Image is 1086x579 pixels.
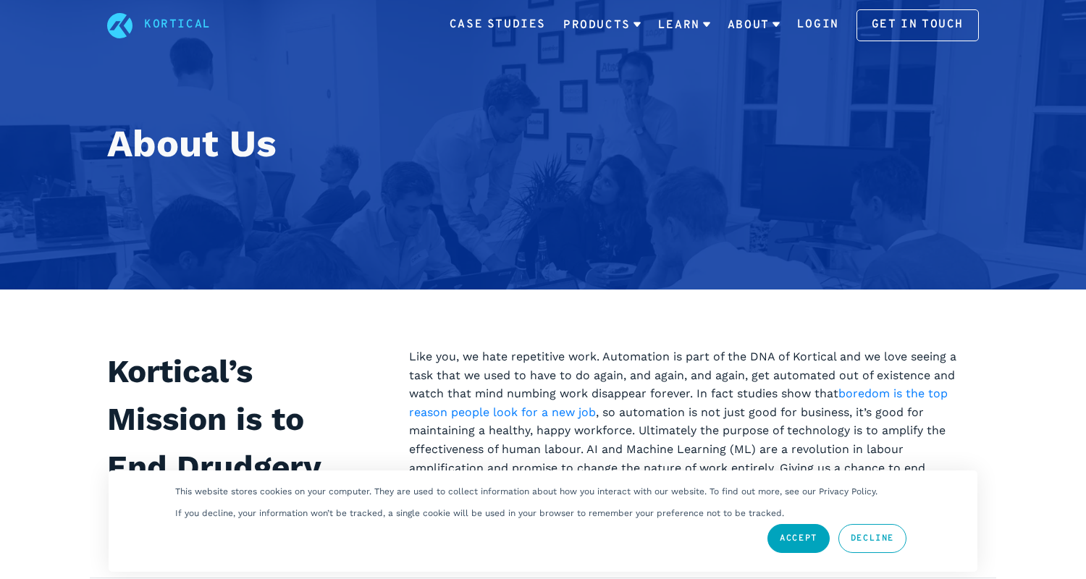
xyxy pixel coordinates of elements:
[838,524,906,553] a: Decline
[563,7,641,44] a: Products
[728,7,780,44] a: About
[409,386,948,419] a: boredom is the top reason people look for a new job
[767,524,830,553] a: Accept
[107,116,979,172] h1: About Us
[175,508,784,518] p: If you decline, your information won’t be tracked, a single cookie will be used in your browser t...
[797,16,839,35] a: Login
[144,16,211,35] a: Kortical
[107,347,374,491] h2: Kortical’s Mission is to End Drudgery
[658,7,710,44] a: Learn
[856,9,979,41] a: Get in touch
[409,347,979,496] p: Like you, we hate repetitive work. Automation is part of the DNA of Kortical and we love seeing a...
[175,486,877,496] p: This website stores cookies on your computer. They are used to collect information about how you ...
[450,16,546,35] a: Case Studies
